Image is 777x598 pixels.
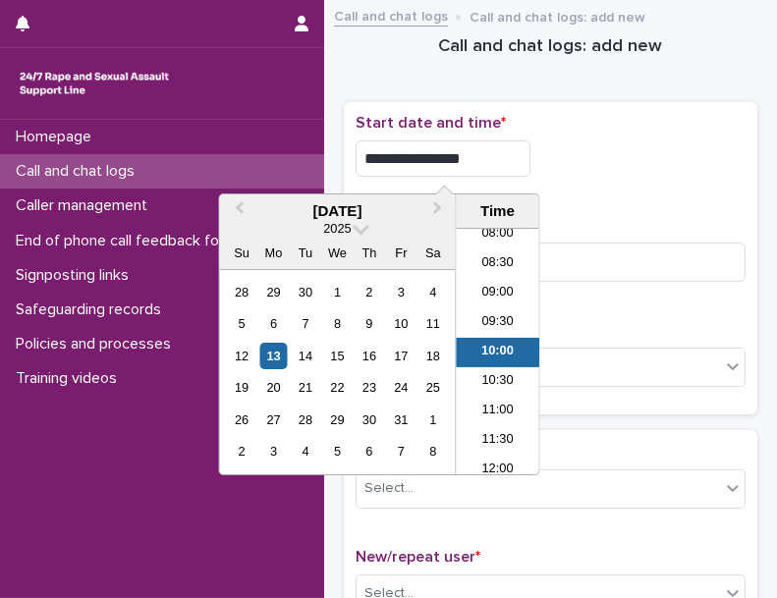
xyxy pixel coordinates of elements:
[260,438,287,464] div: Choose Monday, November 3rd, 2025
[388,279,415,305] div: Choose Friday, October 3rd, 2025
[457,249,540,279] li: 08:30
[419,279,446,305] div: Choose Saturday, October 4th, 2025
[228,279,254,305] div: Choose Sunday, September 28th, 2025
[292,438,318,464] div: Choose Tuesday, November 4th, 2025
[292,240,318,266] div: Tu
[457,367,540,397] li: 10:30
[260,374,287,401] div: Choose Monday, October 20th, 2025
[356,311,382,338] div: Choose Thursday, October 9th, 2025
[323,221,351,236] span: 2025
[324,438,351,464] div: Choose Wednesday, November 5th, 2025
[356,240,382,266] div: Th
[457,397,540,426] li: 11:00
[344,35,757,59] h1: Call and chat logs: add new
[457,456,540,485] li: 12:00
[419,311,446,338] div: Choose Saturday, October 11th, 2025
[457,279,540,308] li: 09:00
[8,162,150,181] p: Call and chat logs
[228,407,254,433] div: Choose Sunday, October 26th, 2025
[260,311,287,338] div: Choose Monday, October 6th, 2025
[228,311,254,338] div: Choose Sunday, October 5th, 2025
[419,343,446,369] div: Choose Saturday, October 18th, 2025
[419,240,446,266] div: Sa
[260,407,287,433] div: Choose Monday, October 27th, 2025
[324,374,351,401] div: Choose Wednesday, October 22nd, 2025
[8,369,133,388] p: Training videos
[388,311,415,338] div: Choose Friday, October 10th, 2025
[292,311,318,338] div: Choose Tuesday, October 7th, 2025
[226,276,449,467] div: month 2025-10
[356,549,480,565] span: New/repeat user
[457,220,540,249] li: 08:00
[324,311,351,338] div: Choose Wednesday, October 8th, 2025
[260,279,287,305] div: Choose Monday, September 29th, 2025
[8,232,252,250] p: End of phone call feedback form
[292,279,318,305] div: Choose Tuesday, September 30th, 2025
[292,343,318,369] div: Choose Tuesday, October 14th, 2025
[260,240,287,266] div: Mo
[16,64,173,103] img: rhQMoQhaT3yELyF149Cw
[292,407,318,433] div: Choose Tuesday, October 28th, 2025
[364,478,414,499] div: Select...
[292,374,318,401] div: Choose Tuesday, October 21st, 2025
[324,240,351,266] div: We
[334,4,448,27] a: Call and chat logs
[228,343,254,369] div: Choose Sunday, October 12th, 2025
[356,279,382,305] div: Choose Thursday, October 2nd, 2025
[356,438,382,464] div: Choose Thursday, November 6th, 2025
[356,374,382,401] div: Choose Thursday, October 23rd, 2025
[470,5,645,27] p: Call and chat logs: add new
[424,196,456,228] button: Next Month
[419,374,446,401] div: Choose Saturday, October 25th, 2025
[457,338,540,367] li: 10:00
[356,115,506,131] span: Start date and time
[356,407,382,433] div: Choose Thursday, October 30th, 2025
[388,343,415,369] div: Choose Friday, October 17th, 2025
[419,438,446,464] div: Choose Saturday, November 8th, 2025
[457,308,540,338] li: 09:30
[219,202,455,220] div: [DATE]
[8,196,163,215] p: Caller management
[388,240,415,266] div: Fr
[8,335,187,353] p: Policies and processes
[388,374,415,401] div: Choose Friday, October 24th, 2025
[8,300,177,319] p: Safeguarding records
[388,407,415,433] div: Choose Friday, October 31st, 2025
[228,374,254,401] div: Choose Sunday, October 19th, 2025
[324,407,351,433] div: Choose Wednesday, October 29th, 2025
[260,343,287,369] div: Choose Monday, October 13th, 2025
[228,240,254,266] div: Su
[419,407,446,433] div: Choose Saturday, November 1st, 2025
[457,426,540,456] li: 11:30
[462,202,534,220] div: Time
[221,196,252,228] button: Previous Month
[388,438,415,464] div: Choose Friday, November 7th, 2025
[8,128,107,146] p: Homepage
[8,266,144,285] p: Signposting links
[356,343,382,369] div: Choose Thursday, October 16th, 2025
[324,279,351,305] div: Choose Wednesday, October 1st, 2025
[324,343,351,369] div: Choose Wednesday, October 15th, 2025
[228,438,254,464] div: Choose Sunday, November 2nd, 2025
